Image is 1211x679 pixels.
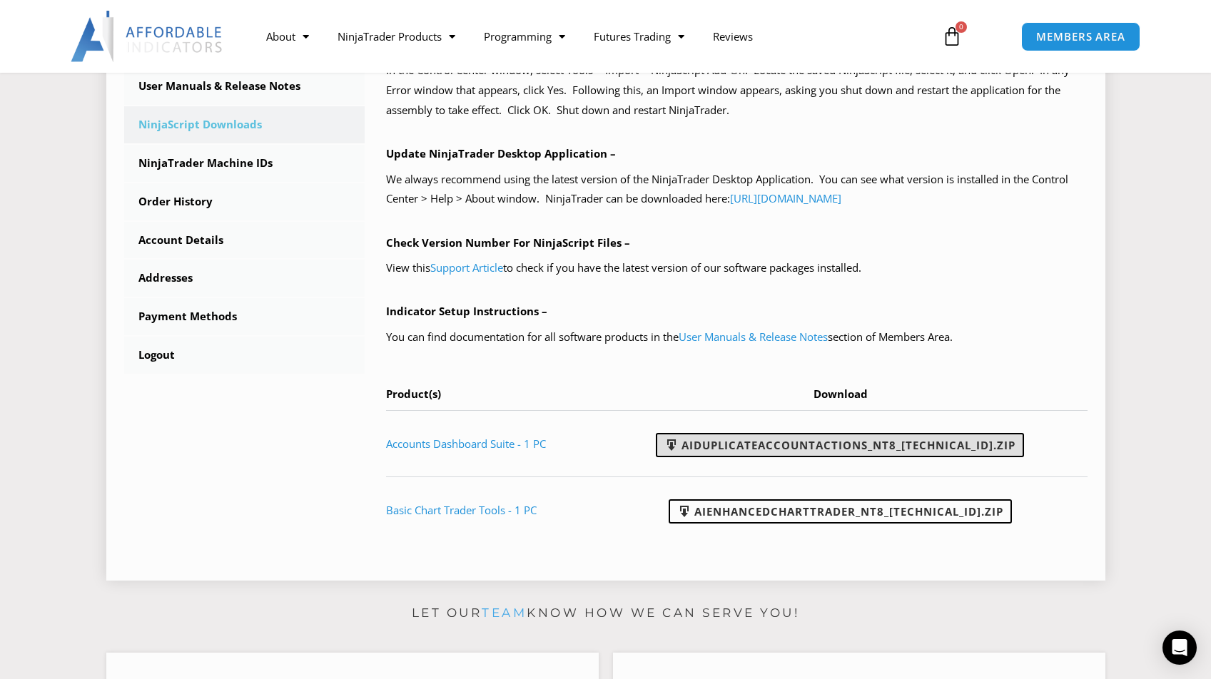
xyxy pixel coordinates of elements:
[579,20,699,53] a: Futures Trading
[124,68,365,105] a: User Manuals & Release Notes
[252,20,323,53] a: About
[814,387,868,401] span: Download
[656,433,1024,457] a: AIDuplicateAccountActions_NT8_[TECHNICAL_ID].zip
[386,327,1088,347] p: You can find documentation for all software products in the section of Members Area.
[386,146,616,160] b: Update NinjaTrader Desktop Application –
[124,145,365,182] a: NinjaTrader Machine IDs
[124,260,365,297] a: Addresses
[1021,22,1140,51] a: MEMBERS AREA
[921,16,983,57] a: 0
[386,235,630,250] b: Check Version Number For NinjaScript Files –
[124,106,365,143] a: NinjaScript Downloads
[386,170,1088,210] p: We always recommend using the latest version of the NinjaTrader Desktop Application. You can see ...
[106,602,1105,625] p: Let our know how we can serve you!
[71,11,224,62] img: LogoAI | Affordable Indicators – NinjaTrader
[124,183,365,220] a: Order History
[482,606,527,620] a: team
[323,20,470,53] a: NinjaTrader Products
[386,387,441,401] span: Product(s)
[1036,31,1125,42] span: MEMBERS AREA
[252,20,926,53] nav: Menu
[386,503,537,517] a: Basic Chart Trader Tools - 1 PC
[430,260,503,275] a: Support Article
[386,304,547,318] b: Indicator Setup Instructions –
[1162,630,1197,665] div: Open Intercom Messenger
[386,436,546,451] a: Accounts Dashboard Suite - 1 PC
[730,191,841,205] a: [URL][DOMAIN_NAME]
[470,20,579,53] a: Programming
[699,20,767,53] a: Reviews
[679,330,828,344] a: User Manuals & Release Notes
[956,21,967,33] span: 0
[386,258,1088,278] p: View this to check if you have the latest version of our software packages installed.
[124,298,365,335] a: Payment Methods
[386,61,1088,121] p: In the Control Center window, select Tools > Import > NinjaScript Add-On. Locate the saved NinjaS...
[669,499,1012,524] a: AIEnhancedChartTrader_NT8_[TECHNICAL_ID].zip
[124,222,365,259] a: Account Details
[124,337,365,374] a: Logout
[124,29,365,374] nav: Account pages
